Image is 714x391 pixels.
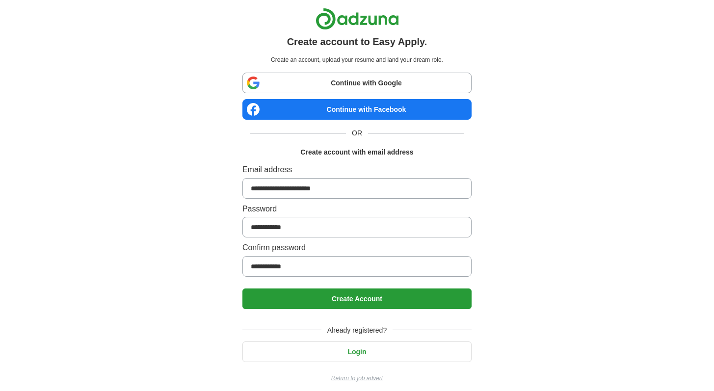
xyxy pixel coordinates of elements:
[242,288,472,309] button: Create Account
[242,163,472,176] label: Email address
[244,55,470,65] p: Create an account, upload your resume and land your dream role.
[242,203,472,215] label: Password
[242,99,472,120] a: Continue with Facebook
[242,73,472,93] a: Continue with Google
[321,325,393,336] span: Already registered?
[287,34,427,50] h1: Create account to Easy Apply.
[242,341,472,362] button: Login
[242,374,472,383] a: Return to job advert
[316,8,399,30] img: Adzuna logo
[242,241,472,254] label: Confirm password
[242,348,472,356] a: Login
[346,128,368,138] span: OR
[300,147,413,157] h1: Create account with email address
